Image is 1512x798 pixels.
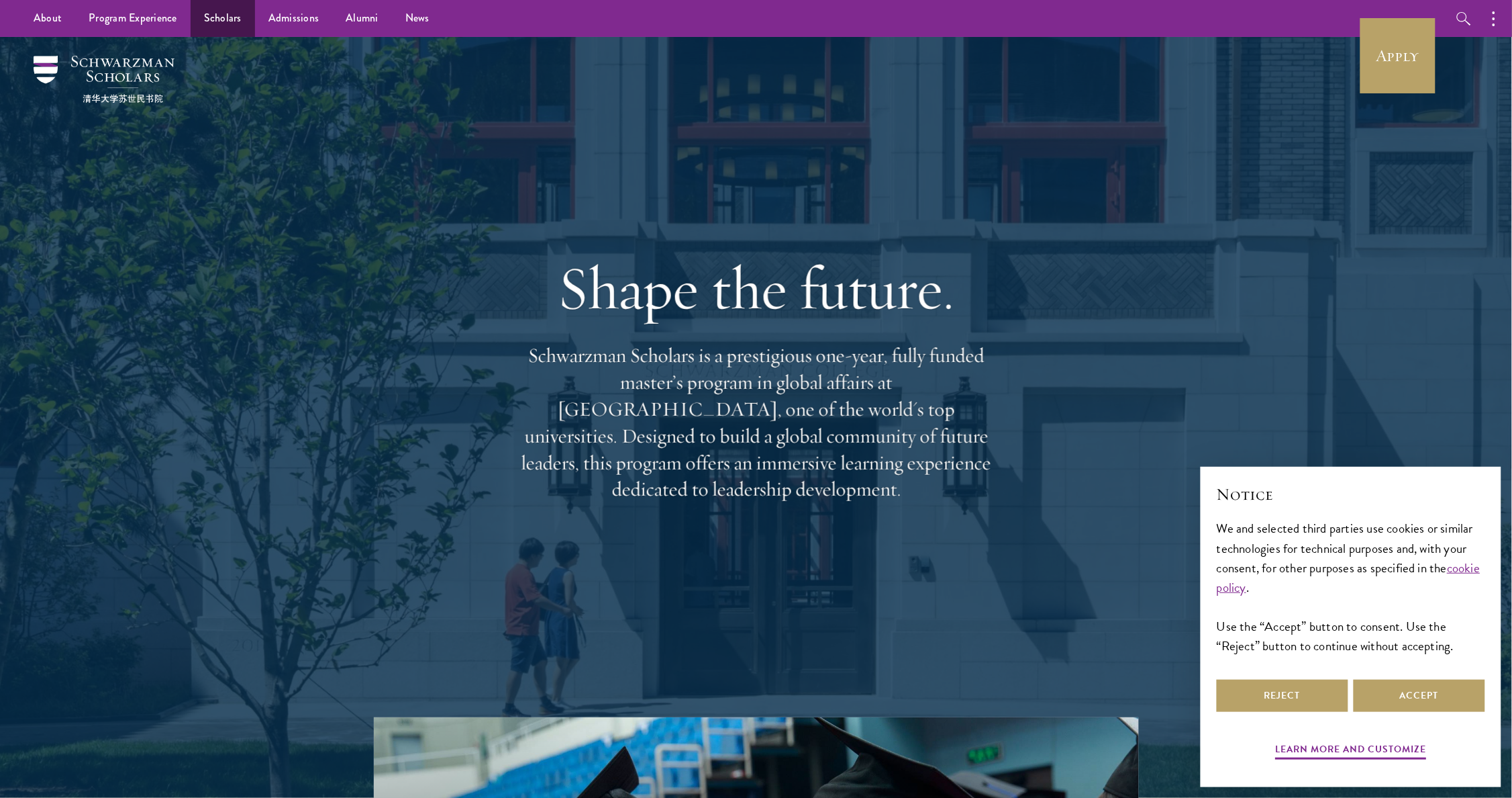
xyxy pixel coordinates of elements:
img: Schwarzman Scholars [34,56,174,103]
button: Reject [1217,680,1348,712]
button: Learn more and customize [1276,741,1427,762]
div: We and selected third parties use cookies or similar technologies for technical purposes and, wit... [1217,519,1485,655]
p: Schwarzman Scholars is a prestigious one-year, fully funded master’s program in global affairs at... [515,343,998,503]
h1: Shape the future. [515,251,998,326]
button: Accept [1354,680,1485,712]
h2: Notice [1217,483,1485,506]
a: Apply [1360,18,1435,93]
a: cookie policy [1217,558,1480,597]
